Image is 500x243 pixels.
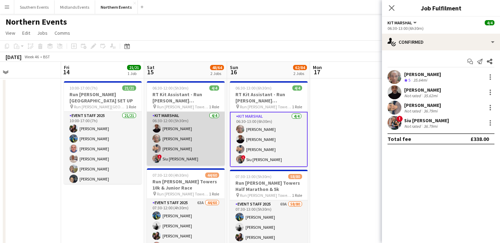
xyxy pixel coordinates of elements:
span: Jobs [37,30,48,36]
h3: Run [PERSON_NAME] Towers Half Marathon & 5k [230,180,308,192]
span: 1 Role [292,193,302,198]
span: Run [PERSON_NAME][GEOGRAPHIC_DATA] SET UP [74,104,126,109]
span: Edit [22,30,30,36]
span: 48/64 [210,65,224,70]
span: 1 Role [126,104,136,109]
span: 1 Role [209,191,219,196]
div: 35.64mi [412,77,428,83]
span: 14 [63,68,69,76]
a: Comms [52,28,73,37]
span: Run [PERSON_NAME] Towers 10k & Junior Race [157,104,209,109]
div: [PERSON_NAME] [404,87,441,93]
span: View [6,30,15,36]
span: 16 [229,68,238,76]
span: 58/80 [288,174,302,179]
span: 44/60 [205,173,219,178]
app-card-role: Kit Marshal4/406:30-12:00 (5h30m)[PERSON_NAME][PERSON_NAME][PERSON_NAME]!Siu [PERSON_NAME] [147,112,225,166]
div: [DATE] [6,53,22,60]
button: Southern Events [14,0,55,14]
span: Run [PERSON_NAME] Towers 10k & Junior Race [157,191,209,196]
span: Week 46 [23,54,40,59]
div: 06:30-13:00 (6h30m) [387,26,494,31]
div: £338.00 [470,135,489,142]
div: [PERSON_NAME] [404,102,441,108]
div: 2 Jobs [293,71,307,76]
button: Kit Marshal [387,20,418,25]
div: 2 Jobs [210,71,224,76]
span: Sat [147,64,155,70]
div: Not rated [404,124,422,129]
div: 36.79mi [422,108,439,114]
app-card-role: Kit Marshal4/406:30-13:00 (6h30m)[PERSON_NAME][PERSON_NAME][PERSON_NAME]!Siu [PERSON_NAME] [230,112,308,167]
span: ! [241,155,245,159]
h3: Run [PERSON_NAME] Towers 10k & Junior Race [147,178,225,191]
span: Kit Marshal [387,20,412,25]
div: [PERSON_NAME] [404,71,441,77]
span: Fri [64,64,69,70]
app-job-card: 10:00-17:00 (7h)21/21Run [PERSON_NAME][GEOGRAPHIC_DATA] SET UP Run [PERSON_NAME][GEOGRAPHIC_DATA]... [64,81,142,184]
span: ! [158,154,162,159]
span: 15 [146,68,155,76]
span: 4/4 [292,85,302,91]
span: 21/21 [127,65,141,70]
div: BST [43,54,50,59]
h3: Run [PERSON_NAME][GEOGRAPHIC_DATA] SET UP [64,91,142,104]
span: 17 [312,68,322,76]
h1: Northern Events [6,17,67,27]
span: 1 Role [209,104,219,109]
app-job-card: 06:30-12:00 (5h30m)4/4RT Kit Assistant - Run [PERSON_NAME][GEOGRAPHIC_DATA] 10k & Junior Race Run... [147,81,225,166]
div: 35.62mi [422,93,439,98]
span: Run [PERSON_NAME] Towers Half Marathon & 5k [240,104,292,109]
div: Not rated [404,108,422,114]
span: 07:30-13:00 (5h30m) [235,174,272,179]
div: Not rated [404,93,422,98]
span: Mon [313,64,322,70]
button: Midlands Events [55,0,95,14]
span: 4/4 [485,20,494,25]
span: Run [PERSON_NAME] Towers Half Marathon & 5k [240,193,292,198]
span: 1 Role [292,104,302,109]
span: ! [397,116,403,122]
div: 1 Job [127,71,141,76]
span: 21/21 [122,85,136,91]
div: Total fee [387,135,411,142]
h3: Job Fulfilment [382,3,500,12]
a: Edit [19,28,33,37]
span: 10:00-17:00 (7h) [69,85,98,91]
h3: RT Kit Assistant - Run [PERSON_NAME][GEOGRAPHIC_DATA] 10k & Junior Race [147,91,225,104]
a: View [3,28,18,37]
a: Jobs [34,28,50,37]
h3: RT Kit Assistant - Run [PERSON_NAME][GEOGRAPHIC_DATA] Half Marathon & 5k [230,91,308,104]
div: Confirmed [382,34,500,50]
app-job-card: 06:30-13:00 (6h30m)4/4RT Kit Assistant - Run [PERSON_NAME][GEOGRAPHIC_DATA] Half Marathon & 5k Ru... [230,81,308,167]
span: 5 [408,77,410,83]
span: 07:30-12:00 (4h30m) [152,173,189,178]
div: Siu [PERSON_NAME] [404,117,449,124]
button: Northern Events [95,0,138,14]
span: Comms [55,30,70,36]
div: 36.79mi [422,124,439,129]
span: 62/84 [293,65,307,70]
span: Sun [230,64,238,70]
span: 06:30-13:00 (6h30m) [235,85,272,91]
span: 06:30-12:00 (5h30m) [152,85,189,91]
span: 4/4 [209,85,219,91]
